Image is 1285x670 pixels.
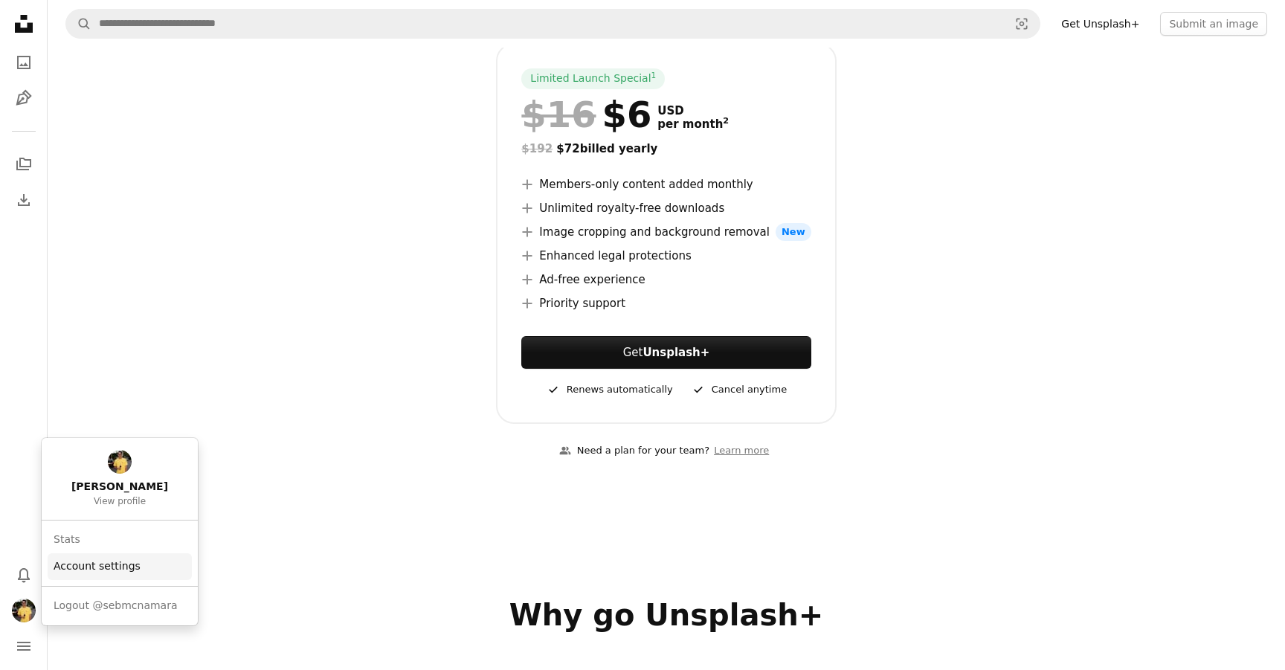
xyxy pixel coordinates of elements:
button: Profile [9,596,39,625]
span: Logout @sebmcnamara [54,599,178,613]
a: Stats [48,526,192,553]
span: [PERSON_NAME] [71,480,168,495]
img: Avatar of user Sebastien McNamara [108,450,132,474]
a: Account settings [48,553,192,580]
span: View profile [94,496,146,508]
div: Profile [42,438,198,625]
img: Avatar of user Sebastien McNamara [12,599,36,622]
